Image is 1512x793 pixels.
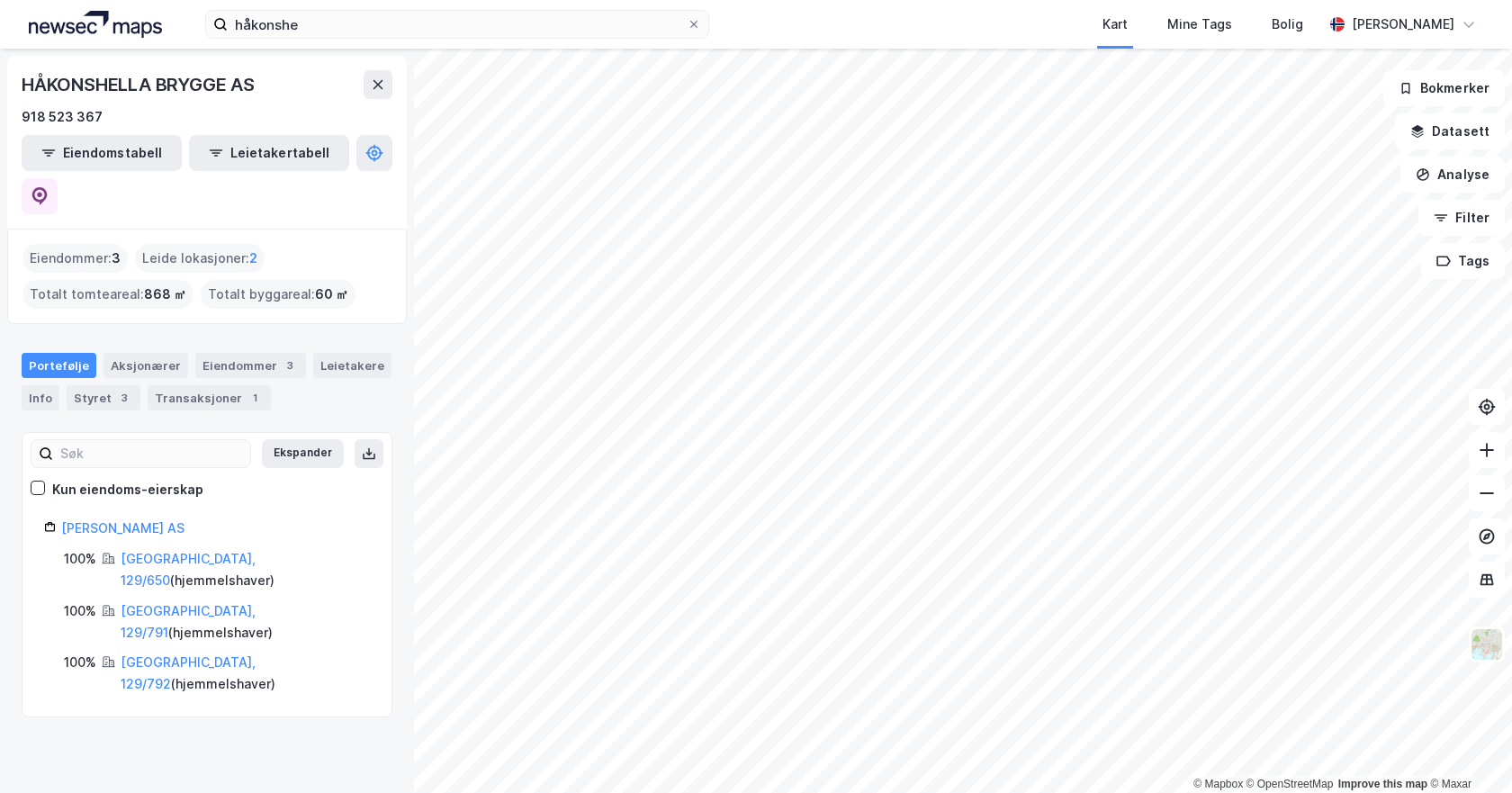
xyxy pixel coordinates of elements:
button: Tags [1421,243,1505,279]
button: Ekspander [262,439,344,468]
button: Datasett [1395,113,1505,149]
div: Portefølje [22,353,96,378]
a: [GEOGRAPHIC_DATA], 129/791 [121,603,256,640]
span: 2 [249,248,257,269]
button: Leietakertabell [189,135,349,171]
a: Mapbox [1193,778,1243,790]
div: 1 [246,389,264,407]
div: 3 [115,389,133,407]
input: Søk [53,440,250,467]
div: Info [22,385,59,410]
div: Kun eiendoms-eierskap [52,479,203,500]
div: Totalt tomteareal : [22,280,193,309]
div: Transaksjoner [148,385,271,410]
span: 868 ㎡ [144,284,186,305]
button: Analyse [1400,157,1505,193]
div: Styret [67,385,140,410]
div: Bolig [1272,14,1303,35]
div: Mine Tags [1167,14,1232,35]
div: Leietakere [313,353,391,378]
iframe: Chat Widget [1422,707,1512,793]
input: Søk på adresse, matrikkel, gårdeiere, leietakere eller personer [228,11,687,38]
span: 60 ㎡ [315,284,348,305]
button: Eiendomstabell [22,135,182,171]
div: 100% [64,548,96,570]
div: 100% [64,600,96,622]
div: ( hjemmelshaver ) [121,600,370,644]
div: Kart [1102,14,1128,35]
span: 3 [112,248,121,269]
div: 100% [64,652,96,673]
div: Aksjonærer [103,353,188,378]
button: Bokmerker [1383,70,1505,106]
div: Eiendommer [195,353,306,378]
button: Filter [1418,200,1505,236]
div: HÅKONSHELLA BRYGGE AS [22,70,258,99]
a: [PERSON_NAME] AS [61,520,184,536]
div: Leide lokasjoner : [135,244,265,273]
div: Totalt byggareal : [201,280,355,309]
div: 3 [281,356,299,374]
img: Z [1470,627,1504,662]
a: OpenStreetMap [1246,778,1334,790]
div: ( hjemmelshaver ) [121,652,370,695]
a: [GEOGRAPHIC_DATA], 129/792 [121,654,256,691]
img: logo.a4113a55bc3d86da70a041830d287a7e.svg [29,11,162,38]
div: ( hjemmelshaver ) [121,548,370,591]
a: [GEOGRAPHIC_DATA], 129/650 [121,551,256,588]
div: [PERSON_NAME] [1352,14,1454,35]
a: Improve this map [1338,778,1427,790]
div: 918 523 367 [22,106,103,128]
div: Kontrollprogram for chat [1422,707,1512,793]
div: Eiendommer : [22,244,128,273]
